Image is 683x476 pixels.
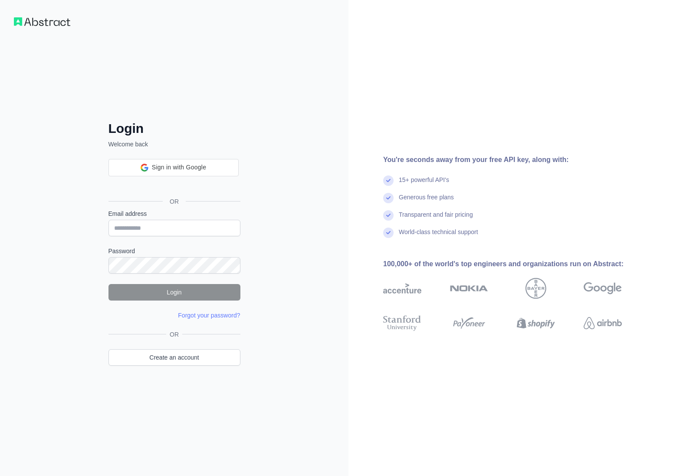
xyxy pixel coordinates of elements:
img: check mark [383,210,394,221]
div: World-class technical support [399,228,478,245]
a: Forgot your password? [178,312,240,319]
label: Password [108,247,240,255]
img: stanford university [383,314,421,333]
img: check mark [383,175,394,186]
div: 15+ powerful API's [399,175,449,193]
span: OR [163,197,186,206]
div: You're seconds away from your free API key, along with: [383,155,650,165]
img: google [584,278,622,299]
img: shopify [517,314,555,333]
img: airbnb [584,314,622,333]
label: Email address [108,209,240,218]
img: nokia [450,278,488,299]
span: Sign in with Google [152,163,206,172]
a: Create an account [108,349,240,366]
img: bayer [525,278,546,299]
span: OR [166,330,182,339]
div: Generous free plans [399,193,454,210]
div: Transparent and fair pricing [399,210,473,228]
img: check mark [383,228,394,238]
div: 100,000+ of the world's top engineers and organizations run on Abstract: [383,259,650,269]
h2: Login [108,121,240,136]
img: accenture [383,278,421,299]
iframe: Sign in with Google Button [104,175,243,195]
div: Sign in with Google [108,159,239,176]
img: payoneer [450,314,488,333]
p: Welcome back [108,140,240,149]
img: Workflow [14,17,70,26]
img: check mark [383,193,394,203]
button: Login [108,284,240,301]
